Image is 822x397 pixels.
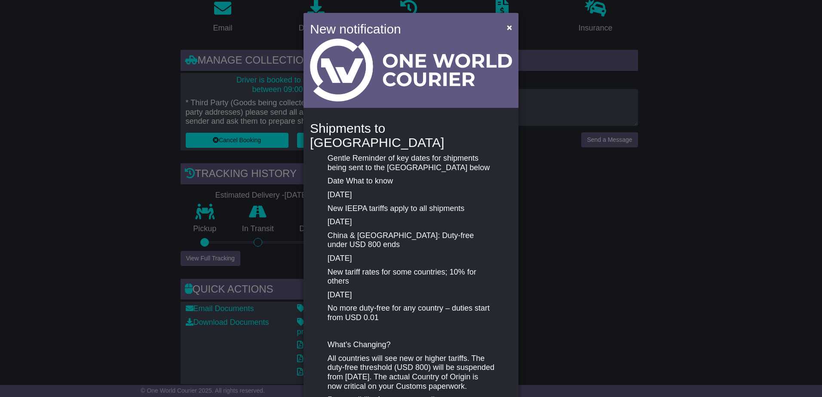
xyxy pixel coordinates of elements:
img: Light [310,39,512,101]
p: What’s Changing? [328,340,494,350]
p: China & [GEOGRAPHIC_DATA]: Duty-free under USD 800 ends [328,231,494,250]
p: [DATE] [328,217,494,227]
p: All countries will see new or higher tariffs. The duty-free threshold (USD 800) will be suspended... [328,354,494,391]
span: × [507,22,512,32]
h4: Shipments to [GEOGRAPHIC_DATA] [310,121,512,150]
p: New tariff rates for some countries; 10% for others [328,268,494,286]
h4: New notification [310,19,494,39]
p: No more duty-free for any country – duties start from USD 0.01 [328,304,494,322]
p: [DATE] [328,290,494,300]
p: [DATE] [328,190,494,200]
button: Close [503,18,516,36]
p: New IEEPA tariffs apply to all shipments [328,204,494,214]
p: [DATE] [328,254,494,263]
p: Date What to know [328,177,494,186]
p: Gentle Reminder of key dates for shipments being sent to the [GEOGRAPHIC_DATA] below [328,154,494,172]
